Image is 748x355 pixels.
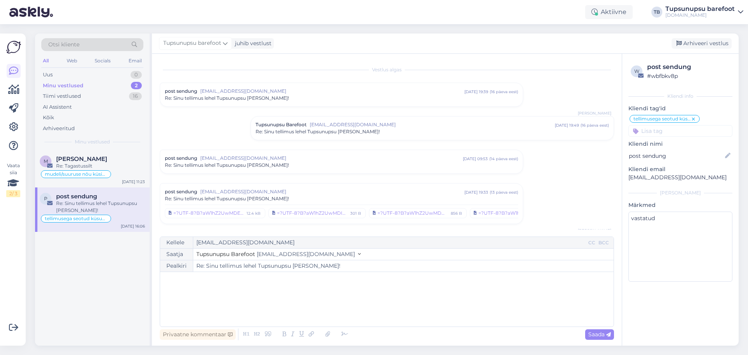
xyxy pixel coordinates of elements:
[6,40,21,55] img: Askly Logo
[56,200,145,214] div: Re: Sinu tellimus lehel Tupsunupsu [PERSON_NAME]!
[665,6,735,12] div: Tupsunupsu barefoot
[585,5,633,19] div: Aktiivne
[628,173,732,182] p: [EMAIL_ADDRESS][DOMAIN_NAME]
[200,155,463,162] span: [EMAIL_ADDRESS][DOMAIN_NAME]
[665,6,743,18] a: Tupsunupsu barefoot[DOMAIN_NAME]
[129,92,142,100] div: 16
[131,71,142,79] div: 0
[634,68,639,74] span: w
[43,125,75,132] div: Arhiveeritud
[257,251,355,258] span: [EMAIL_ADDRESS][DOMAIN_NAME]
[165,195,289,202] span: Re: Sinu tellimus lehel Tupsunupsu [PERSON_NAME]!
[165,95,289,102] span: Re: Sinu tellimus lehel Tupsunupsu [PERSON_NAME]!
[65,56,79,66] div: Web
[165,162,289,169] span: Re: Sinu tellimus lehel Tupsunupsu [PERSON_NAME]!
[193,237,587,248] input: Recepient...
[45,216,107,221] span: tellimusega seotud küsumus
[489,156,518,162] div: ( 14 päeva eest )
[173,210,244,217] div: =?UTF-8?B?aW1hZ2UwMDEucG5n?=
[580,122,609,128] div: ( 16 päeva eest )
[246,210,261,217] div: 12.4 kB
[378,210,448,217] div: =?UTF-8?B?aW1hZ2UwMDMucG5n?=
[6,190,20,197] div: 2 / 3
[256,121,307,128] span: Tupsunupsu Barefoot
[628,104,732,113] p: Kliendi tag'id
[56,155,107,162] span: Maret Laurimaa
[628,93,732,100] div: Kliendi info
[277,210,348,217] div: =?UTF-8?B?aW1hZ2UwMDIucG5n?=
[588,331,611,338] span: Saada
[160,329,236,340] div: Privaatne kommentaar
[127,56,143,66] div: Email
[41,56,50,66] div: All
[464,89,488,95] div: [DATE] 19:39
[665,12,735,18] div: [DOMAIN_NAME]
[628,140,732,148] p: Kliendi nimi
[43,71,53,79] div: Uus
[165,155,197,162] span: post sendung
[56,162,145,170] div: Re: Tagastussilt
[628,212,732,282] textarea: vastatud
[75,138,110,145] span: Minu vestlused
[310,121,555,128] span: [EMAIL_ADDRESS][DOMAIN_NAME]
[44,196,48,201] span: p
[629,152,723,160] input: Lisa nimi
[450,210,463,217] div: 856 B
[628,165,732,173] p: Kliendi email
[43,82,83,90] div: Minu vestlused
[196,251,255,258] span: Tupsunupsu Barefoot
[193,260,614,272] input: Write subject here...
[44,158,48,164] span: M
[48,41,79,49] span: Otsi kliente
[131,82,142,90] div: 2
[93,56,112,66] div: Socials
[160,260,193,272] div: Pealkiri
[6,162,20,197] div: Vaata siia
[647,72,730,80] div: # wbfbkv8p
[628,125,732,137] input: Lisa tag
[490,89,518,95] div: ( 16 päeva eest )
[43,114,54,122] div: Kõik
[478,210,549,217] div: =?UTF-8?B?aW1hZ2UwMDQucG5n?=
[578,110,611,116] span: [PERSON_NAME]
[122,179,145,185] div: [DATE] 11:23
[45,172,107,177] span: mudeli/suuruse nõu küsimine
[196,250,361,258] button: Tupsunupsu Barefoot [EMAIL_ADDRESS][DOMAIN_NAME]
[56,193,97,200] span: post sendung
[463,156,488,162] div: [DATE] 09:53
[587,239,597,246] div: CC
[672,38,732,49] div: Arhiveeri vestlus
[578,228,611,233] span: [PERSON_NAME]
[256,128,380,135] span: Re: Sinu tellimus lehel Tupsunupsu [PERSON_NAME]!
[464,189,488,195] div: [DATE] 19:33
[597,239,610,246] div: BCC
[165,88,197,95] span: post sendung
[163,39,221,48] span: Tupsunupsu barefoot
[647,62,730,72] div: post sendung
[200,88,464,95] span: [EMAIL_ADDRESS][DOMAIN_NAME]
[628,189,732,196] div: [PERSON_NAME]
[165,188,197,195] span: post sendung
[200,188,464,195] span: [EMAIL_ADDRESS][DOMAIN_NAME]
[490,189,518,195] div: ( 13 päeva eest )
[349,210,362,217] div: 301 B
[651,7,662,18] div: TB
[555,122,579,128] div: [DATE] 19:49
[160,249,193,260] div: Saatja
[160,66,614,73] div: Vestlus algas
[633,117,691,121] span: tellimusega seotud küsumus
[43,92,81,100] div: Tiimi vestlused
[628,201,732,209] p: Märkmed
[160,237,193,248] div: Kellele
[43,103,72,111] div: AI Assistent
[121,223,145,229] div: [DATE] 16:06
[232,39,272,48] div: juhib vestlust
